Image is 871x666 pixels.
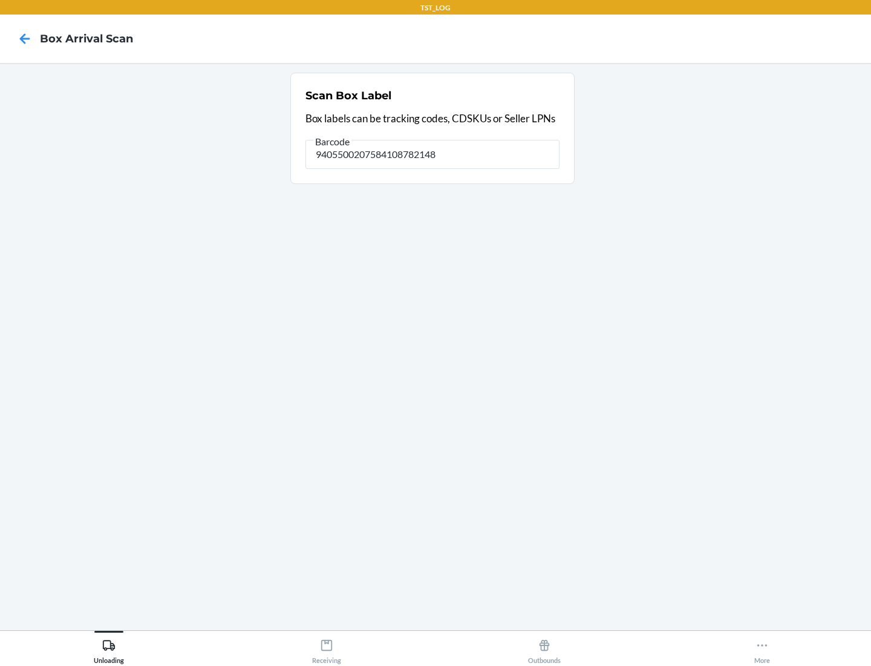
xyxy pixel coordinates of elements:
[305,140,559,169] input: Barcode
[754,634,770,664] div: More
[528,634,561,664] div: Outbounds
[653,631,871,664] button: More
[94,634,124,664] div: Unloading
[435,631,653,664] button: Outbounds
[312,634,341,664] div: Receiving
[420,2,451,13] p: TST_LOG
[40,31,133,47] h4: Box Arrival Scan
[305,88,391,104] h2: Scan Box Label
[305,111,559,127] p: Box labels can be tracking codes, CDSKUs or Seller LPNs
[218,631,435,664] button: Receiving
[313,136,351,148] span: Barcode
